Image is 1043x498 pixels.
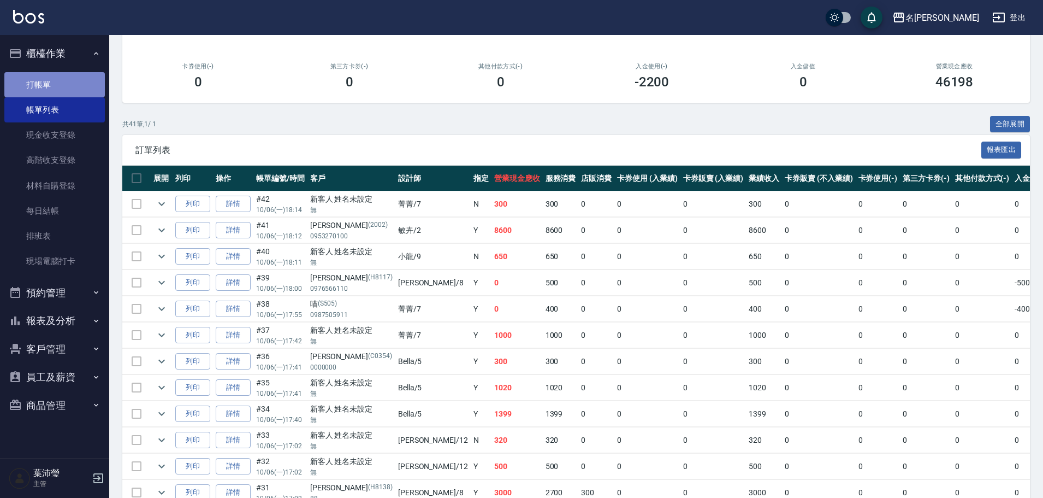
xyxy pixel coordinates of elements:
[4,363,105,391] button: 員工及薪資
[543,166,579,191] th: 服務消費
[900,375,952,401] td: 0
[900,218,952,243] td: 0
[782,166,855,191] th: 卡券販賣 (不入業績)
[175,301,210,318] button: 列印
[256,362,305,372] p: 10/06 (一) 17:41
[151,166,173,191] th: 展開
[888,7,983,29] button: 名[PERSON_NAME]
[213,166,253,191] th: 操作
[491,270,543,296] td: 0
[253,191,307,217] td: #42
[471,244,491,269] td: N
[395,244,471,269] td: 小龍 /9
[578,218,614,243] td: 0
[746,166,782,191] th: 業績收入
[368,482,393,494] p: (H8138)
[253,296,307,322] td: #38
[856,349,900,374] td: 0
[856,323,900,348] td: 0
[497,74,505,90] h3: 0
[4,122,105,148] a: 現金收支登錄
[471,166,491,191] th: 指定
[856,270,900,296] td: 0
[135,63,260,70] h2: 卡券使用(-)
[614,375,680,401] td: 0
[578,166,614,191] th: 店販消費
[491,244,543,269] td: 650
[471,270,491,296] td: Y
[782,349,855,374] td: 0
[680,270,746,296] td: 0
[175,406,210,423] button: 列印
[9,467,31,489] img: Person
[782,323,855,348] td: 0
[368,272,393,284] p: (H8117)
[746,244,782,269] td: 650
[782,375,855,401] td: 0
[4,391,105,420] button: 商品管理
[256,284,305,294] p: 10/06 (一) 18:00
[216,353,251,370] a: 詳情
[4,97,105,122] a: 帳單列表
[491,375,543,401] td: 1020
[491,454,543,479] td: 500
[216,196,251,213] a: 詳情
[216,274,251,291] a: 詳情
[33,468,89,479] h5: 葉沛瑩
[216,222,251,239] a: 詳情
[216,458,251,475] a: 詳情
[589,63,714,70] h2: 入金使用(-)
[256,336,305,346] p: 10/06 (一) 17:42
[900,191,952,217] td: 0
[680,427,746,453] td: 0
[491,218,543,243] td: 8600
[543,427,579,453] td: 320
[368,351,392,362] p: (C0354)
[253,218,307,243] td: #41
[900,349,952,374] td: 0
[740,63,866,70] h2: 入金儲值
[253,323,307,348] td: #37
[614,218,680,243] td: 0
[491,296,543,322] td: 0
[782,218,855,243] td: 0
[256,467,305,477] p: 10/06 (一) 17:02
[175,248,210,265] button: 列印
[175,353,210,370] button: 列印
[680,401,746,427] td: 0
[578,401,614,427] td: 0
[471,191,491,217] td: N
[216,406,251,423] a: 詳情
[543,454,579,479] td: 500
[253,244,307,269] td: #40
[395,296,471,322] td: 菁菁 /7
[471,296,491,322] td: Y
[680,296,746,322] td: 0
[471,427,491,453] td: N
[856,427,900,453] td: 0
[746,375,782,401] td: 1020
[746,191,782,217] td: 300
[310,205,393,215] p: 無
[680,191,746,217] td: 0
[782,270,855,296] td: 0
[13,10,44,24] img: Logo
[395,427,471,453] td: [PERSON_NAME] /12
[680,375,746,401] td: 0
[680,218,746,243] td: 0
[153,432,170,448] button: expand row
[307,166,395,191] th: 客戶
[395,323,471,348] td: 菁菁 /7
[310,220,393,231] div: [PERSON_NAME]
[578,270,614,296] td: 0
[543,270,579,296] td: 500
[310,415,393,425] p: 無
[680,244,746,269] td: 0
[256,205,305,215] p: 10/06 (一) 18:14
[680,323,746,348] td: 0
[746,296,782,322] td: 400
[4,335,105,364] button: 客戶管理
[310,310,393,320] p: 0987505911
[952,454,1012,479] td: 0
[746,323,782,348] td: 1000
